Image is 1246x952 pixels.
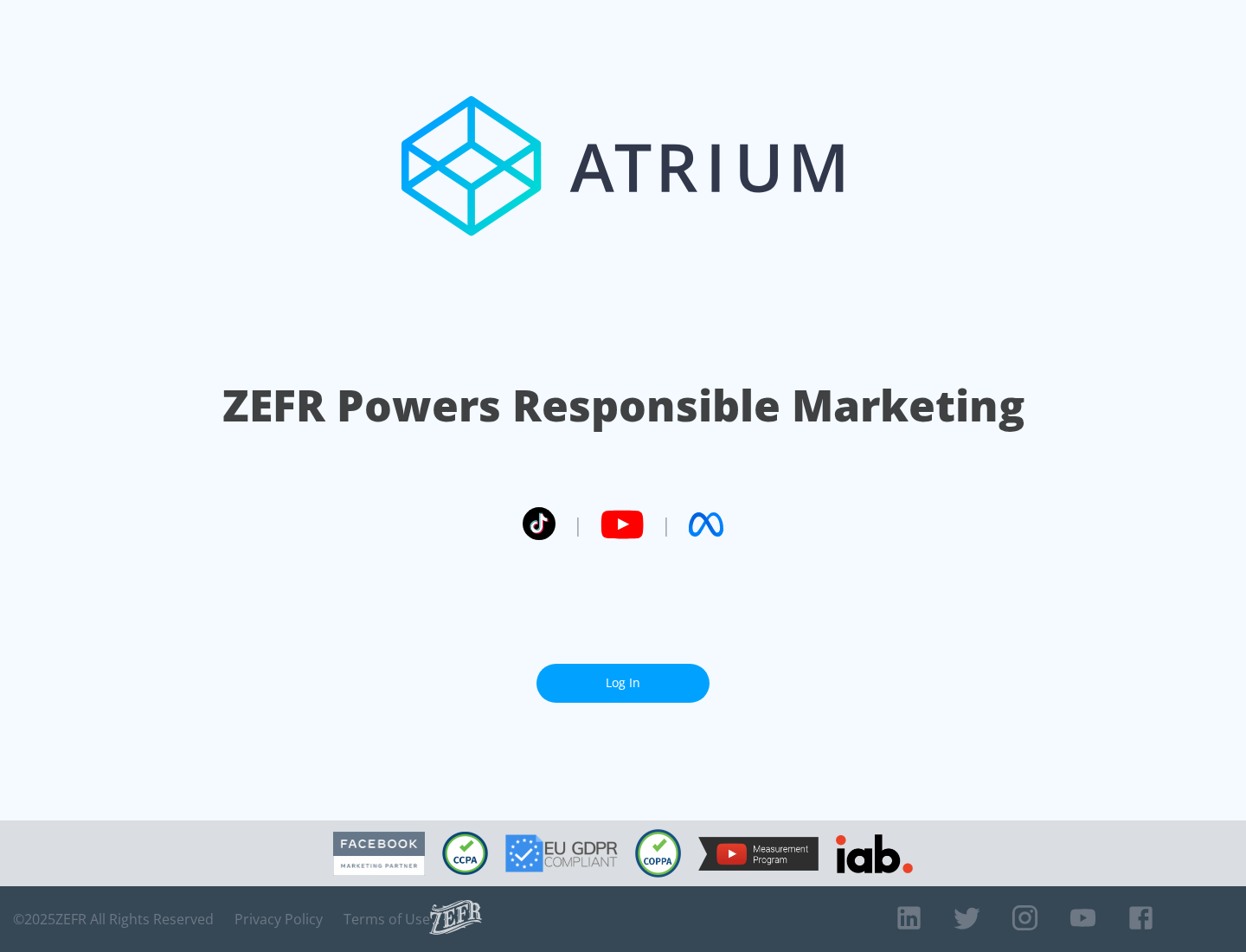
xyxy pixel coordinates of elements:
span: | [661,511,671,537]
h1: ZEFR Powers Responsible Marketing [222,376,1024,435]
a: Log In [536,664,710,703]
span: | [573,511,583,537]
img: YouTube Measurement Program [698,837,819,871]
a: Privacy Policy [234,910,323,928]
a: Terms of Use [344,910,430,928]
img: CCPA Compliant [442,832,488,875]
span: © 2025 ZEFR All Rights Reserved [13,910,214,928]
img: IAB [836,834,913,873]
img: GDPR Compliant [505,834,618,872]
img: COPPA Compliant [635,829,681,878]
img: Facebook Marketing Partner [333,832,425,876]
